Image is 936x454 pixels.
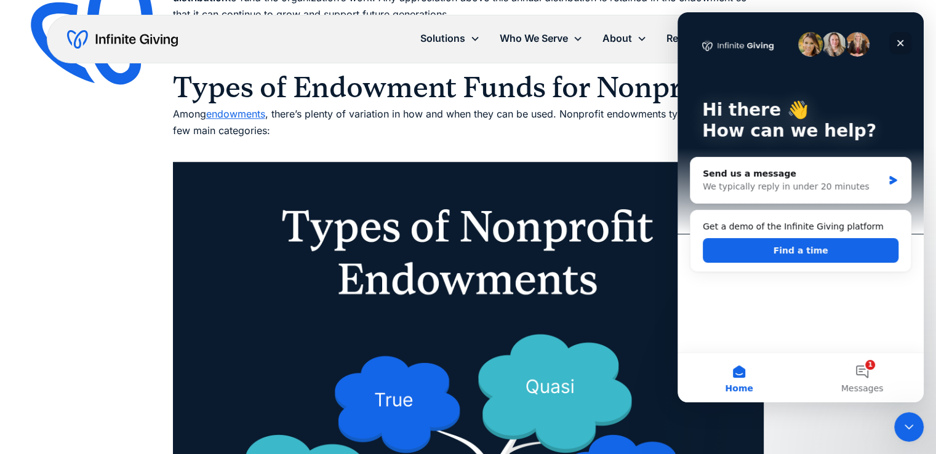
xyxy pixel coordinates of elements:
div: Who We Serve [490,25,593,52]
iframe: Intercom live chat [678,12,924,402]
div: Resources [657,25,741,52]
h2: Types of Endowment Funds for Nonprofits [173,69,764,106]
div: About [593,25,657,52]
div: Solutions [420,30,465,47]
div: Solutions [410,25,490,52]
a: endowments [206,108,265,120]
div: About [602,30,632,47]
iframe: Intercom live chat [894,412,924,442]
div: Who We Serve [500,30,568,47]
div: Resources [666,30,716,47]
a: home [67,30,178,49]
p: Among , there’s plenty of variation in how and when they can be used. Nonprofit endowments typica... [173,106,764,156]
